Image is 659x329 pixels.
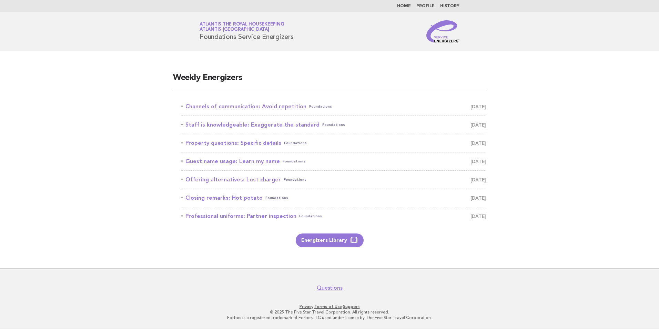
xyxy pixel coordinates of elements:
[470,157,486,166] span: [DATE]
[470,175,486,185] span: [DATE]
[397,4,411,8] a: Home
[181,175,486,185] a: Offering alternatives: Lost chargerFoundations [DATE]
[314,304,342,309] a: Terms of Use
[470,102,486,111] span: [DATE]
[343,304,360,309] a: Support
[470,138,486,148] span: [DATE]
[416,4,435,8] a: Profile
[440,4,459,8] a: History
[200,28,269,32] span: Atlantis [GEOGRAPHIC_DATA]
[300,304,313,309] a: Privacy
[181,211,486,221] a: Professional uniforms: Partner inspectionFoundations [DATE]
[119,315,540,320] p: Forbes is a registered trademark of Forbes LLC used under license by The Five Star Travel Corpora...
[181,102,486,111] a: Channels of communication: Avoid repetitionFoundations [DATE]
[296,233,364,247] a: Energizers Library
[173,72,486,89] h2: Weekly Energizers
[283,157,305,166] span: Foundations
[200,22,294,40] h1: Foundations Service Energizers
[181,120,486,130] a: Staff is knowledgeable: Exaggerate the standardFoundations [DATE]
[470,211,486,221] span: [DATE]
[200,22,284,32] a: Atlantis the Royal HousekeepingAtlantis [GEOGRAPHIC_DATA]
[322,120,345,130] span: Foundations
[181,157,486,166] a: Guest name usage: Learn my nameFoundations [DATE]
[299,211,322,221] span: Foundations
[119,304,540,309] p: · ·
[284,175,306,185] span: Foundations
[309,102,332,111] span: Foundations
[265,193,288,203] span: Foundations
[470,193,486,203] span: [DATE]
[470,120,486,130] span: [DATE]
[181,138,486,148] a: Property questions: Specific detailsFoundations [DATE]
[181,193,486,203] a: Closing remarks: Hot potatoFoundations [DATE]
[119,309,540,315] p: © 2025 The Five Star Travel Corporation. All rights reserved.
[284,138,307,148] span: Foundations
[317,285,343,291] a: Questions
[426,20,459,42] img: Service Energizers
